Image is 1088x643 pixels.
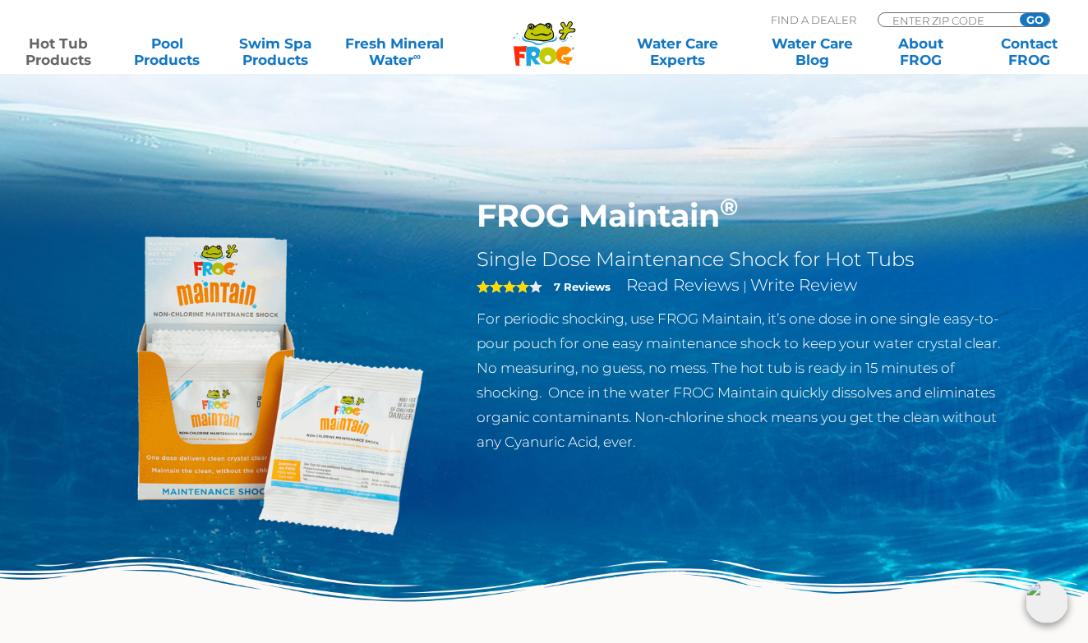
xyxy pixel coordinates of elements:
a: Swim SpaProducts [233,35,318,68]
img: Frog_Maintain_Hero-2-v2.png [76,197,452,573]
a: Water CareExperts [609,35,746,68]
p: For periodic shocking, use FROG Maintain, it’s one dose in one single easy-to-pour pouch for one ... [477,306,1013,454]
a: Write Review [750,275,857,295]
a: Read Reviews [626,275,740,295]
a: Water CareBlog [770,35,855,68]
strong: 7 Reviews [554,280,611,293]
span: | [743,278,747,294]
h1: FROG Maintain [477,197,1013,235]
a: Hot TubProducts [16,35,101,68]
h2: Single Dose Maintenance Shock for Hot Tubs [477,247,1013,272]
sup: ® [720,192,738,221]
a: AboutFROG [878,35,963,68]
p: Find A Dealer [771,12,856,27]
input: Zip Code Form [891,13,1002,27]
sup: ∞ [413,50,421,62]
span: 4 [477,280,529,293]
a: Fresh MineralWater∞ [342,35,447,68]
a: ContactFROG [987,35,1072,68]
a: PoolProducts [125,35,210,68]
input: GO [1020,13,1049,26]
img: openIcon [1026,581,1068,623]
